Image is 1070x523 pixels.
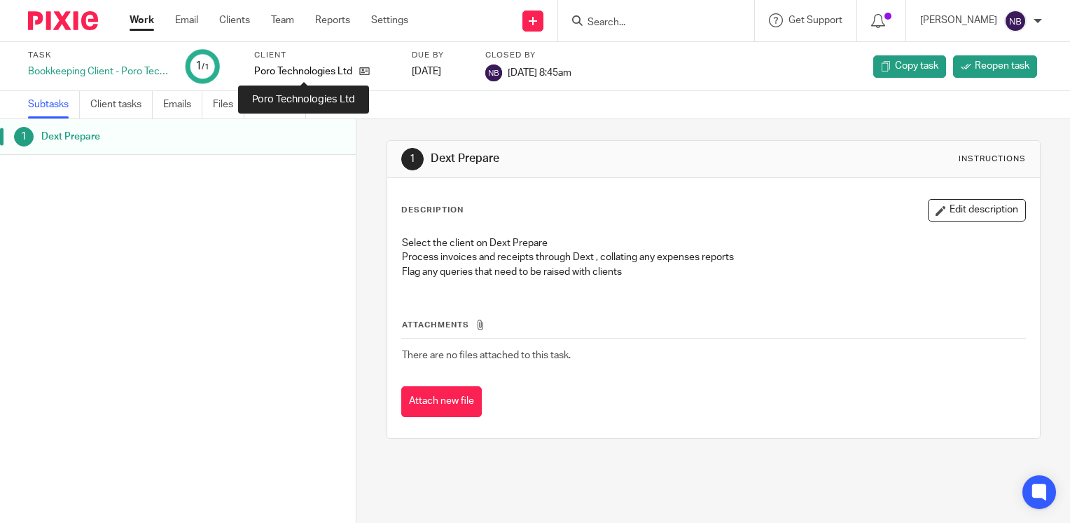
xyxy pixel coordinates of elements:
a: Reports [315,13,350,27]
a: Team [271,13,294,27]
div: Instructions [959,154,1026,165]
p: Process invoices and receipts through Dext , collating any expenses reports [402,250,1025,264]
p: Flag any queries that need to be raised with clients [402,265,1025,279]
a: Subtasks [28,91,80,118]
p: Description [401,205,464,216]
span: There are no files attached to this task. [402,351,571,360]
a: Audit logs [317,91,370,118]
small: /1 [202,63,209,71]
p: [PERSON_NAME] [920,13,997,27]
a: Emails [163,91,202,118]
p: Select the client on Dext Prepare [402,236,1025,250]
a: Email [175,13,198,27]
img: svg%3E [1004,10,1027,32]
h1: Dext Prepare [41,126,242,147]
a: Client tasks [90,91,153,118]
label: Due by [412,50,468,61]
img: Pixie [28,11,98,30]
a: Notes (0) [255,91,306,118]
div: 1 [401,148,424,170]
label: Client [254,50,394,61]
span: [DATE] 8:45am [508,67,571,77]
div: [DATE] [412,64,468,79]
button: Attach new file [401,386,482,418]
a: Settings [371,13,408,27]
a: Work [130,13,154,27]
span: Get Support [788,15,842,25]
h1: Dext Prepare [431,151,743,166]
a: Clients [219,13,250,27]
img: svg%3E [485,64,502,81]
span: Attachments [402,321,469,329]
a: Files [213,91,244,118]
span: Reopen task [975,59,1029,73]
span: Copy task [895,59,938,73]
p: Poro Technologies Ltd [254,64,352,79]
label: Task [28,50,168,61]
a: Reopen task [953,55,1037,78]
div: Bookkeeping Client - Poro Technologies Ltd [28,64,168,79]
a: Copy task [873,55,946,78]
input: Search [586,17,712,29]
button: Edit description [928,199,1026,222]
label: Closed by [485,50,571,61]
div: 1 [14,127,34,147]
div: 1 [195,58,209,74]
